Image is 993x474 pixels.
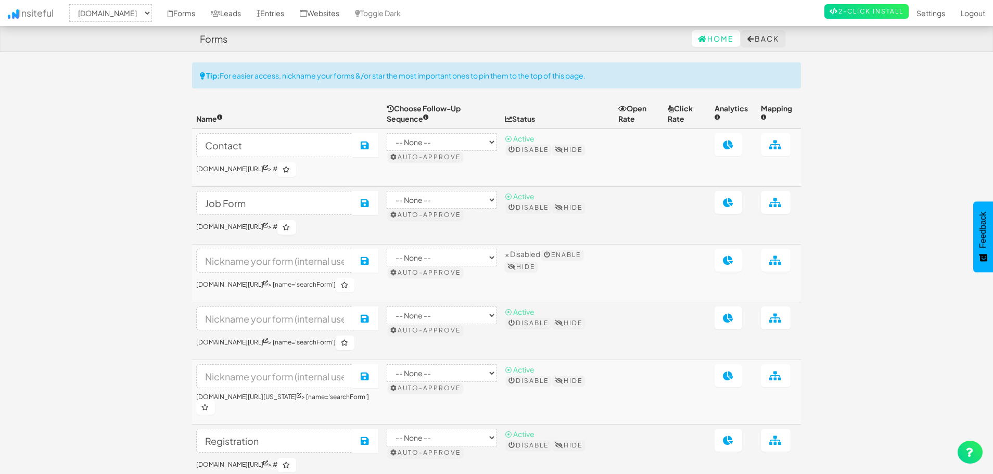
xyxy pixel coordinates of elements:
[506,145,551,155] button: Disable
[761,104,792,123] span: Mapping
[196,364,353,388] input: Nickname your form (internal use only)
[692,30,740,47] a: Home
[192,62,801,88] div: For easier access, nickname your forms &/or star the most important ones to pin them to the top o...
[501,99,615,129] th: Status
[541,250,583,260] button: Enable
[388,267,463,278] button: Auto-approve
[388,325,463,336] button: Auto-approve
[506,376,551,386] button: Disable
[196,165,268,173] a: [DOMAIN_NAME][URL]
[824,4,909,19] a: 2-Click Install
[505,307,534,316] span: ⦿ Active
[552,202,585,213] button: Hide
[196,223,268,230] a: [DOMAIN_NAME][URL]
[388,447,463,458] button: Auto-approve
[978,212,988,248] span: Feedback
[200,34,227,44] h4: Forms
[8,9,19,19] img: icon.png
[552,145,585,155] button: Hide
[552,376,585,386] button: Hide
[196,306,353,330] input: Nickname your form (internal use only)
[206,71,220,80] strong: Tip:
[505,429,534,439] span: ⦿ Active
[196,249,353,273] input: Nickname your form (internal use only)
[196,429,353,453] input: Nickname your form (internal use only)
[614,99,664,129] th: Open Rate
[506,440,551,451] button: Disable
[196,133,353,157] input: Nickname your form (internal use only)
[552,440,585,451] button: Hide
[196,280,268,288] a: [DOMAIN_NAME][URL]
[196,278,378,292] h6: > [name='searchForm']
[196,114,223,123] span: Name
[505,262,538,272] button: Hide
[196,458,378,472] h6: > #
[388,152,463,162] button: Auto-approve
[505,365,534,374] span: ⦿ Active
[196,338,268,346] a: [DOMAIN_NAME][URL]
[387,104,461,123] span: Choose Follow-Up Sequence
[741,30,785,47] button: Back
[505,249,540,259] span: × Disabled
[552,318,585,328] button: Hide
[715,104,748,123] span: Analytics
[196,460,268,468] a: [DOMAIN_NAME][URL]
[196,336,378,350] h6: > [name='searchForm']
[506,202,551,213] button: Disable
[196,393,378,415] h6: > [name='searchForm']
[196,220,378,235] h6: > #
[505,191,534,201] span: ⦿ Active
[388,210,463,220] button: Auto-approve
[196,191,353,215] input: Nickname your form (internal use only)
[388,383,463,393] button: Auto-approve
[664,99,710,129] th: Click Rate
[506,318,551,328] button: Disable
[973,201,993,272] button: Feedback - Show survey
[196,393,301,401] a: [DOMAIN_NAME][URL][US_STATE]
[505,134,534,143] span: ⦿ Active
[196,162,378,177] h6: > #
